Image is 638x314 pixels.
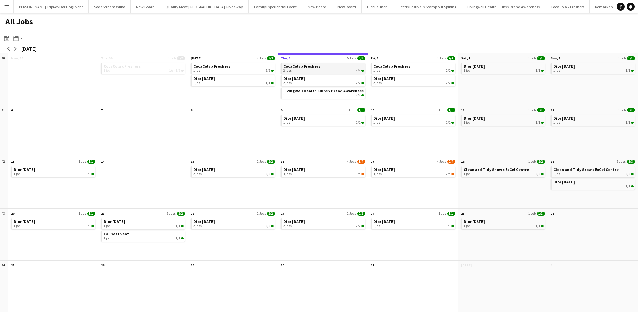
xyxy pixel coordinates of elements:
[0,105,8,157] div: 41
[553,116,575,121] span: Dior October 2025
[451,82,454,84] span: 2/2
[461,211,464,216] span: 25
[11,108,13,112] span: 6
[283,121,290,125] span: 1 job
[461,159,464,164] span: 18
[167,211,176,216] span: 2 Jobs
[447,212,455,216] span: 1/1
[631,122,634,124] span: 1/1
[193,172,202,176] span: 2 jobs
[446,69,451,73] span: 2/2
[176,224,180,228] span: 1/1
[371,211,374,216] span: 24
[283,167,305,172] span: Dior October 2025
[87,160,95,164] span: 1/1
[553,63,634,73] a: Dior [DATE]1 job1/1
[104,63,184,73] a: CocaCola x Freshers1 job1A•1/2
[626,69,630,73] span: 1/1
[347,159,356,164] span: 4 Jobs
[373,115,454,125] a: Dior [DATE]1 job1/1
[371,108,374,112] span: 10
[553,64,575,69] span: Dior October 2025
[181,237,184,239] span: 1/1
[283,64,320,69] span: CocaCola x Freshers
[104,224,110,228] span: 1 job
[626,121,630,125] span: 1/1
[283,76,305,81] span: Dior October 2025
[553,184,560,188] span: 1 job
[541,122,544,124] span: 1/1
[361,225,364,227] span: 2/2
[371,56,378,60] span: Fri, 3
[447,56,455,60] span: 4/4
[541,173,544,175] span: 2/2
[631,173,634,175] span: 2/2
[464,219,485,224] span: Dior October 2025
[373,121,380,125] span: 1 job
[101,211,104,216] span: 21
[283,115,364,125] a: Dior [DATE]1 job1/1
[193,76,215,81] span: Dior October 2025
[537,108,545,112] span: 1/1
[373,81,382,85] span: 2 jobs
[104,219,125,224] span: Dior October 2025
[89,0,131,13] button: SodaStream Wilko
[104,64,141,69] span: CocaCola x Freshers
[528,159,536,164] span: 1 Job
[79,211,86,216] span: 1 Job
[283,224,292,228] span: 2 jobs
[446,81,451,85] span: 2/2
[14,219,35,224] span: Dior October 2025
[176,69,180,73] span: 1/2
[536,172,540,176] span: 2/2
[257,159,266,164] span: 2 Jobs
[627,160,635,164] span: 3/3
[283,219,305,224] span: Dior October 2025
[356,121,361,125] span: 1/1
[437,56,446,60] span: 3 Jobs
[281,56,290,60] span: Thu, 2
[101,108,103,112] span: 7
[14,167,35,172] span: Dior October 2025
[101,159,104,164] span: 14
[181,70,184,72] span: 1/2
[0,209,8,261] div: 43
[446,172,451,176] span: 2/4
[266,81,270,85] span: 1/1
[249,0,302,13] button: Family Experiential Event
[191,159,194,164] span: 15
[181,225,184,227] span: 1/1
[283,88,364,97] a: LivingWell Health Clubs x Brand Awareness1 job2/2
[618,108,626,112] span: 1 Job
[461,56,470,60] span: Sat, 4
[191,263,194,267] span: 29
[464,69,470,73] span: 1 job
[283,88,364,93] span: LivingWell Health Clubs x Brand Awareness
[536,121,540,125] span: 1/1
[12,0,89,13] button: [PERSON_NAME] TripAdvisor Dog Event
[266,224,270,228] span: 2/2
[191,56,201,60] span: [DATE]
[618,56,626,60] span: 1 Job
[176,236,180,240] span: 1/1
[617,159,626,164] span: 2 Jobs
[451,225,454,227] span: 1/1
[191,211,194,216] span: 22
[79,159,86,164] span: 1 Job
[91,173,94,175] span: 1/1
[537,212,545,216] span: 1/1
[464,224,470,228] span: 1 job
[373,219,395,224] span: Dior October 2025
[553,121,560,125] span: 1 job
[464,116,485,121] span: Dior October 2025
[0,261,8,312] div: 44
[193,63,274,73] a: CocaCola x Freshers1 job2/2
[528,211,536,216] span: 1 Job
[536,69,540,73] span: 1/1
[271,225,274,227] span: 2/2
[541,225,544,227] span: 1/1
[104,69,184,73] div: •
[86,224,91,228] span: 1/1
[193,218,274,228] a: Dior [DATE]2 jobs2/2
[373,166,454,176] a: Dior [DATE]4 jobs2/4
